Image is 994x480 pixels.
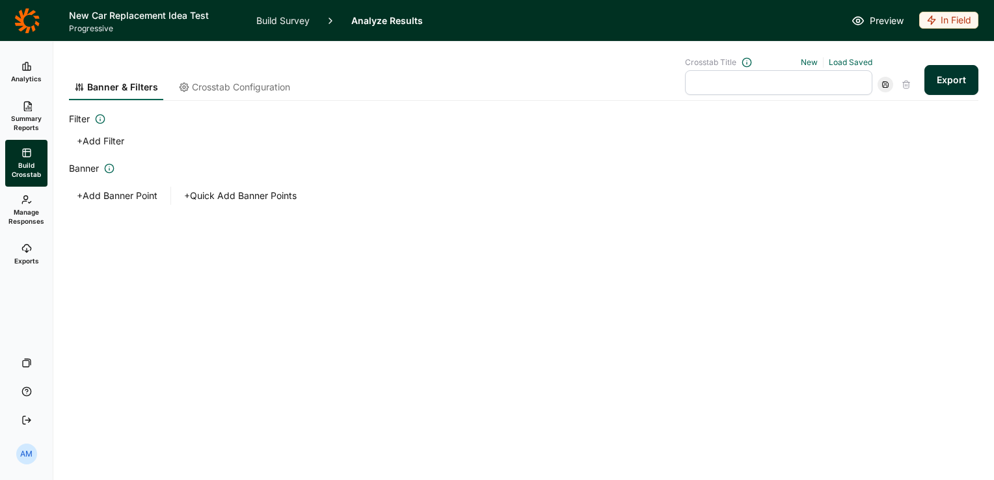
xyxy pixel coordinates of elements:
[69,23,241,34] span: Progressive
[898,77,914,92] div: Delete
[5,233,47,275] a: Exports
[69,8,241,23] h1: New Car Replacement Idea Test
[10,114,42,132] span: Summary Reports
[16,444,37,464] div: AM
[87,81,158,94] span: Banner & Filters
[5,93,47,140] a: Summary Reports
[192,81,290,94] span: Crosstab Configuration
[11,74,42,83] span: Analytics
[852,13,904,29] a: Preview
[5,187,47,233] a: Manage Responses
[10,161,42,179] span: Build Crosstab
[69,161,99,176] span: Banner
[919,12,978,29] div: In Field
[5,140,47,187] a: Build Crosstab
[5,51,47,93] a: Analytics
[801,57,818,67] a: New
[870,13,904,29] span: Preview
[919,12,978,30] button: In Field
[176,187,304,205] button: +Quick Add Banner Points
[69,132,132,150] button: +Add Filter
[829,57,872,67] a: Load Saved
[878,77,893,92] div: Save Crosstab
[685,57,736,68] span: Crosstab Title
[924,65,978,95] button: Export
[14,256,39,265] span: Exports
[69,111,90,127] span: Filter
[8,207,44,226] span: Manage Responses
[69,187,165,205] button: +Add Banner Point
